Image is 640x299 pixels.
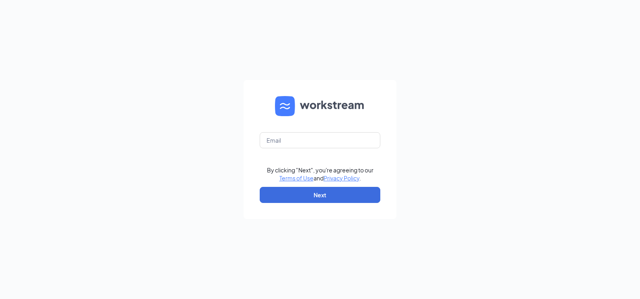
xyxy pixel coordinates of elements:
img: WS logo and Workstream text [275,96,365,116]
a: Privacy Policy [324,174,359,182]
a: Terms of Use [279,174,314,182]
div: By clicking "Next", you're agreeing to our and . [267,166,373,182]
button: Next [260,187,380,203]
input: Email [260,132,380,148]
